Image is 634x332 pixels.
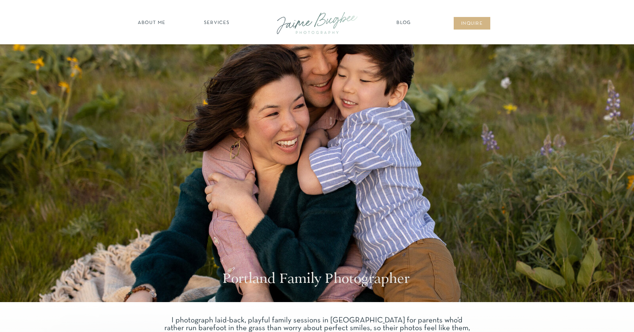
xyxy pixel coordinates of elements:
a: about ME [136,20,168,27]
a: Blog [395,20,413,27]
h1: Portland Family Photographer [222,270,412,289]
a: inqUIre [457,20,487,28]
a: SERVICES [196,20,238,27]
